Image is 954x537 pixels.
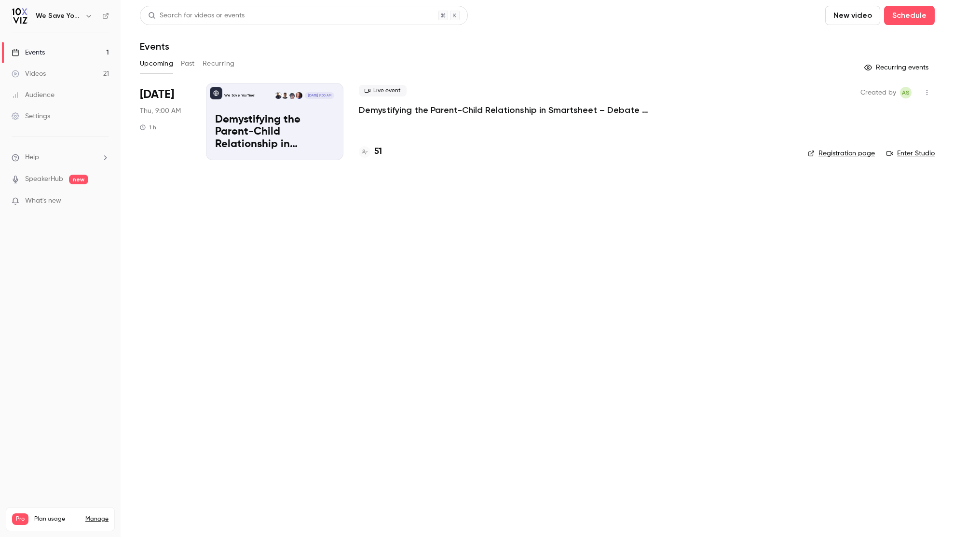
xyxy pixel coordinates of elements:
[69,175,88,184] span: new
[25,152,39,163] span: Help
[181,56,195,71] button: Past
[25,196,61,206] span: What's new
[288,92,295,99] img: Dansong Wang
[282,92,288,99] img: Ayelet Weiner
[12,513,28,525] span: Pro
[34,515,80,523] span: Plan usage
[359,85,407,96] span: Live event
[359,145,382,158] a: 51
[148,11,245,21] div: Search for videos or events
[140,106,181,116] span: Thu, 9:00 AM
[140,56,173,71] button: Upcoming
[12,69,46,79] div: Videos
[808,149,875,158] a: Registration page
[860,87,896,98] span: Created by
[12,48,45,57] div: Events
[12,90,55,100] div: Audience
[224,93,255,98] p: We Save You Time!
[825,6,880,25] button: New video
[140,41,169,52] h1: Events
[215,114,334,151] p: Demystifying the Parent-Child Relationship in Smartsheet – Debate at the Dinner Table
[85,515,109,523] a: Manage
[140,87,174,102] span: [DATE]
[12,152,109,163] li: help-dropdown-opener
[305,92,334,99] span: [DATE] 9:00 AM
[12,111,50,121] div: Settings
[25,174,63,184] a: SpeakerHub
[140,83,191,160] div: Sep 4 Thu, 9:00 AM (America/Denver)
[12,8,27,24] img: We Save You Time!
[36,11,81,21] h6: We Save You Time!
[206,83,343,160] a: Demystifying the Parent-Child Relationship in Smartsheet – Debate at the Dinner Table We Save You...
[203,56,235,71] button: Recurring
[900,87,912,98] span: Ashley Sage
[296,92,302,99] img: Jennifer Jones
[902,87,910,98] span: AS
[97,197,109,206] iframe: Noticeable Trigger
[860,60,935,75] button: Recurring events
[374,145,382,158] h4: 51
[886,149,935,158] a: Enter Studio
[140,124,156,131] div: 1 h
[884,6,935,25] button: Schedule
[359,104,648,116] a: Demystifying the Parent-Child Relationship in Smartsheet – Debate at the Dinner Table
[275,92,282,99] img: Dustin Wise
